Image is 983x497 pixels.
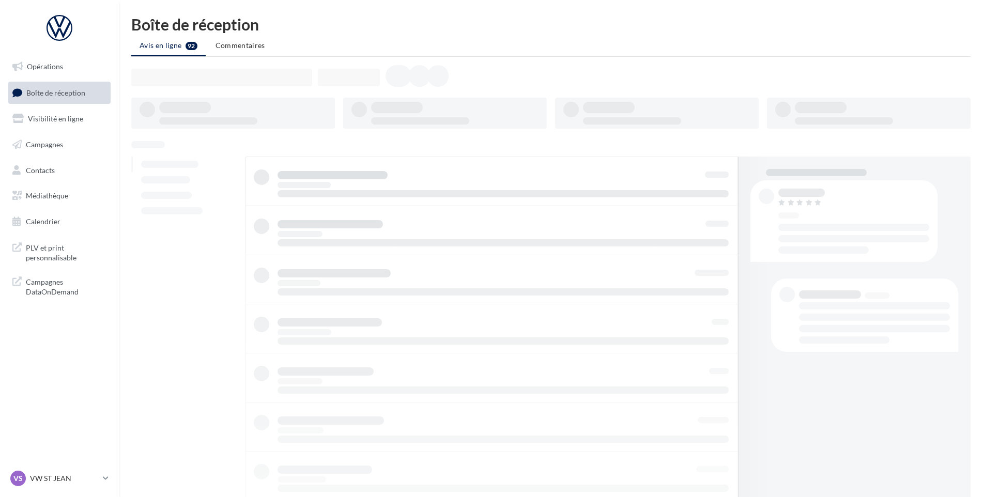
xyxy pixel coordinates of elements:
[13,473,23,484] span: VS
[26,88,85,97] span: Boîte de réception
[6,134,113,156] a: Campagnes
[6,271,113,301] a: Campagnes DataOnDemand
[6,108,113,130] a: Visibilité en ligne
[28,114,83,123] span: Visibilité en ligne
[26,241,106,263] span: PLV et print personnalisable
[26,217,60,226] span: Calendrier
[6,185,113,207] a: Médiathèque
[27,62,63,71] span: Opérations
[26,275,106,297] span: Campagnes DataOnDemand
[30,473,99,484] p: VW ST JEAN
[8,469,111,488] a: VS VW ST JEAN
[26,140,63,149] span: Campagnes
[26,165,55,174] span: Contacts
[26,191,68,200] span: Médiathèque
[6,237,113,267] a: PLV et print personnalisable
[6,160,113,181] a: Contacts
[6,211,113,232] a: Calendrier
[6,56,113,77] a: Opérations
[6,82,113,104] a: Boîte de réception
[131,17,971,32] div: Boîte de réception
[216,41,265,50] span: Commentaires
